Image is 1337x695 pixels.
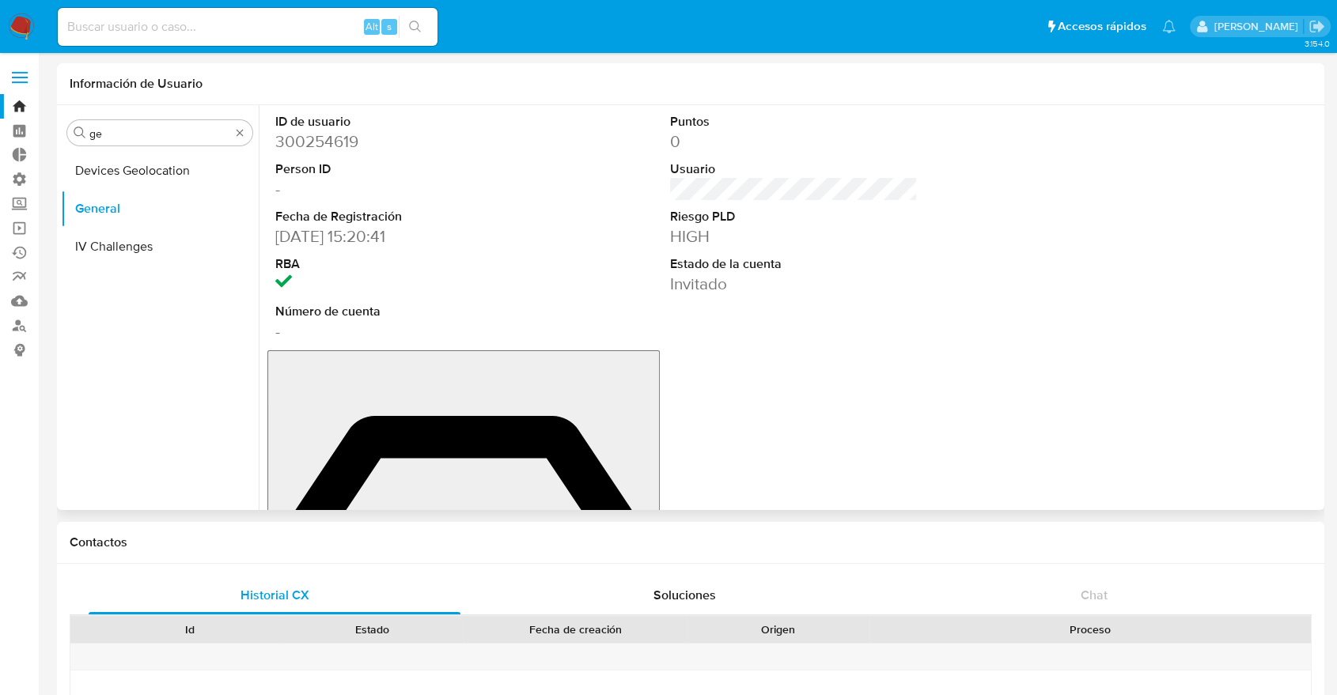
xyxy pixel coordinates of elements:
div: Estado [292,621,453,637]
span: Accesos rápidos [1058,18,1146,35]
h1: Información de Usuario [70,76,203,92]
dt: RBA [275,255,523,273]
button: Buscar [74,127,86,139]
span: Soluciones [653,586,716,604]
dt: Puntos [670,113,918,130]
dt: Número de cuenta [275,303,523,320]
span: Historial CX [241,586,309,604]
a: Notificaciones [1162,20,1176,33]
button: IV Challenges [61,228,259,266]
a: Salir [1309,18,1325,35]
dd: - [275,178,523,200]
button: search-icon [399,16,431,38]
dt: Riesgo PLD [670,208,918,225]
h1: Contactos [70,534,1312,550]
div: Origen [698,621,858,637]
button: General [61,190,259,228]
div: Proceso [881,621,1300,637]
button: Devices Geolocation [61,152,259,190]
button: Borrar [233,127,246,139]
dt: Usuario [670,161,918,178]
dt: Fecha de Registración [275,208,523,225]
dd: 300254619 [275,130,523,153]
dt: Person ID [275,161,523,178]
dd: [DATE] 15:20:41 [275,225,523,247]
dt: Estado de la cuenta [670,255,918,273]
input: Buscar usuario o caso... [58,17,437,37]
div: Fecha de creación [475,621,676,637]
p: juan.tosini@mercadolibre.com [1214,19,1303,34]
dd: - [275,320,523,342]
span: s [387,19,392,34]
dd: HIGH [670,225,918,247]
input: Buscar [89,127,230,141]
dd: Invitado [670,273,918,295]
dd: 0 [670,130,918,153]
span: Chat [1081,586,1108,604]
span: Alt [365,19,378,34]
dt: ID de usuario [275,113,523,130]
div: Id [109,621,270,637]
